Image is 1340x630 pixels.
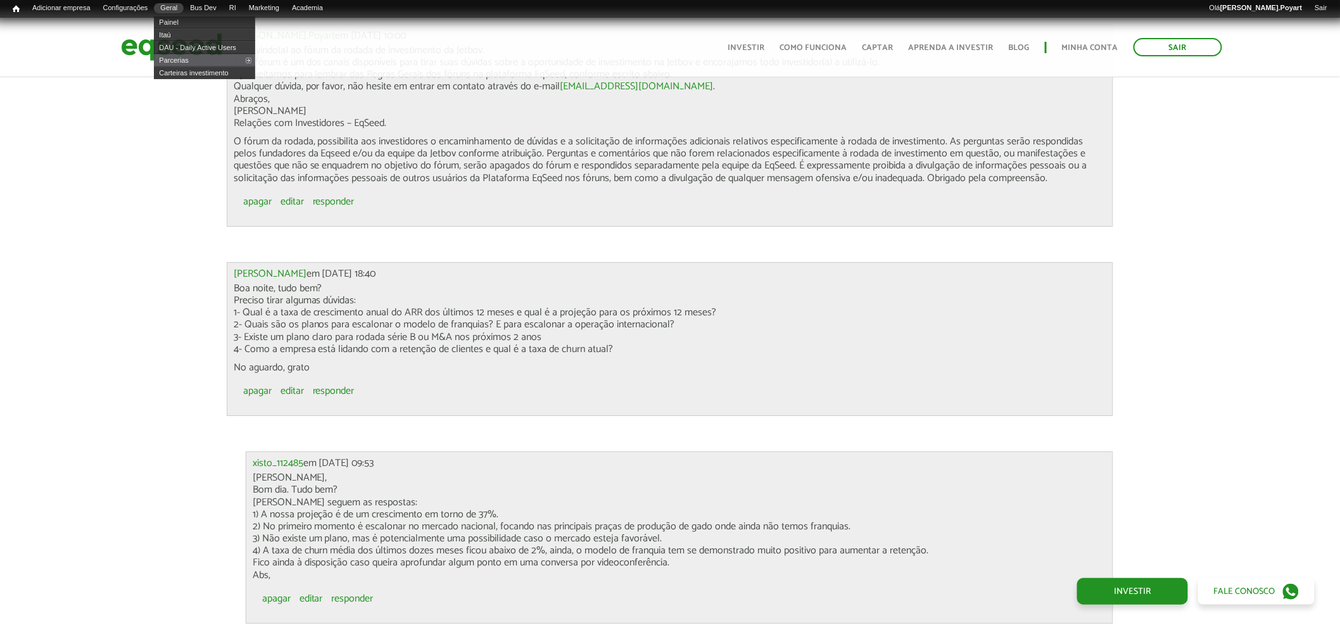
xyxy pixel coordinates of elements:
strong: [PERSON_NAME].Poyart [1220,4,1302,11]
a: Início [6,3,26,15]
a: Adicionar empresa [26,3,97,13]
a: [EMAIL_ADDRESS][DOMAIN_NAME] [560,82,714,92]
span: em [DATE] 09:53 [253,455,374,472]
a: RI [223,3,243,13]
a: Geral [154,3,184,13]
p: No aguardo, grato [234,362,1107,374]
a: Painel [154,16,255,28]
span: em [DATE] 18:40 [234,265,376,282]
a: editar [281,197,304,207]
a: apagar [262,594,291,604]
a: Investir [728,44,765,52]
a: Blog [1009,44,1030,52]
p: [PERSON_NAME], Bom dia. Tudo bem? [PERSON_NAME] seguem as respostas: 1) A nossa projeção é de um ... [253,472,1107,581]
a: xisto_112485 [253,458,303,469]
a: apagar [243,386,272,396]
a: editar [281,386,304,396]
a: Marketing [243,3,286,13]
a: responder [332,594,374,604]
a: editar [300,594,323,604]
a: Minha conta [1062,44,1118,52]
a: responder [313,386,355,396]
a: Aprenda a investir [909,44,994,52]
a: Olá[PERSON_NAME].Poyart [1203,3,1309,13]
p: Bem-vindo(a) ao fórum da rodada de investimento da Jetbov. Esse fórum é um dos canais disponíveis... [234,44,1107,129]
a: Academia [286,3,329,13]
a: Bus Dev [184,3,223,13]
img: EqSeed [121,30,222,64]
a: [PERSON_NAME] [234,269,307,279]
a: Configurações [97,3,155,13]
a: responder [313,197,355,207]
a: Sair [1308,3,1334,13]
a: Sair [1134,38,1222,56]
a: Fale conosco [1198,578,1315,605]
a: Captar [863,44,894,52]
a: Como funciona [780,44,847,52]
span: Início [13,4,20,13]
a: Investir [1077,578,1188,605]
p: Boa noite, tudo bem? Preciso tirar algumas dúvidas: 1- Qual é a taxa de crescimento anual do ARR ... [234,282,1107,355]
a: apagar [243,197,272,207]
p: O fórum da rodada, possibilita aos investidores o encaminhamento de dúvidas e a solicitação de in... [234,135,1107,184]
